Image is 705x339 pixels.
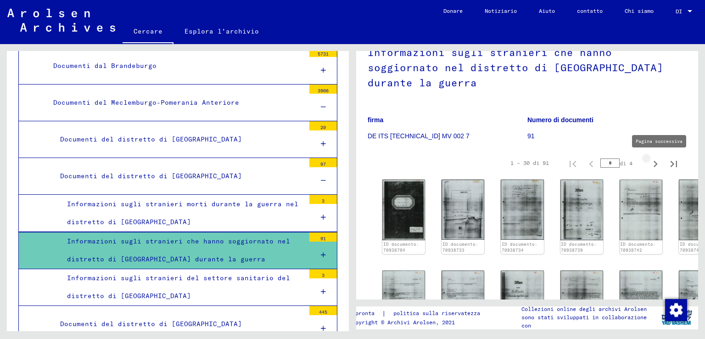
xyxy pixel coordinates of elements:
font: 5731 [318,51,329,57]
a: Esplora l'archivio [173,20,270,42]
img: 001.jpg [501,180,543,240]
button: Pagina precedente [582,154,600,172]
font: politica sulla riservatezza [393,310,480,316]
font: Documenti del distretto di [GEOGRAPHIC_DATA] [60,135,242,143]
a: impronta [349,309,382,318]
font: 20 [320,124,326,130]
font: Documenti del distretto di [GEOGRAPHIC_DATA] [60,172,242,180]
img: yv_logo.png [660,306,694,329]
a: ID documento: 70938739 [561,242,597,253]
a: ID documento: 70938733 [442,242,478,253]
font: firma [368,116,383,124]
a: ID documento: 70938742 [620,242,656,253]
a: Cercare [123,20,173,44]
img: 001.jpg [560,271,603,331]
font: Documenti del distretto di [GEOGRAPHIC_DATA] [60,320,242,328]
font: Informazioni sugli stranieri morti durante la guerra nel distretto di [GEOGRAPHIC_DATA] [67,200,298,226]
font: 91 [527,132,535,140]
font: di 4 [620,160,632,167]
font: DE ITS [TECHNICAL_ID] MV 002 7 [368,132,470,140]
font: Collezioni online degli archivi Arolsen [521,305,647,312]
font: | [382,309,386,317]
img: 001.jpg [382,271,425,331]
font: 97 [320,161,326,167]
a: ID documento: 70938734 [502,242,537,253]
font: Copyright © Archivi Arolsen, 2021 [349,319,455,326]
img: 001.jpg [560,180,603,240]
img: 001.jpg [620,180,662,240]
font: DI [676,8,682,15]
font: Informazioni sugli stranieri che hanno soggiornato nel distretto di [GEOGRAPHIC_DATA] durante la ... [368,46,663,89]
button: Ultima pagina [665,154,683,172]
img: 001.jpg [442,180,484,240]
font: Documenti dal Brandeburgo [53,62,157,70]
font: impronta [349,310,375,316]
font: Cercare [134,27,162,35]
button: Pagina successiva [646,154,665,172]
font: Documenti del Meclemburgo-Pomerania Anteriore [53,98,239,107]
font: Numero di documenti [527,116,593,124]
font: 1 – 30 di 91 [510,159,549,166]
font: Informazioni sugli stranieri del settore sanitario del distretto di [GEOGRAPHIC_DATA] [67,274,290,300]
font: Aiuto [539,7,555,14]
a: politica sulla riservatezza [386,309,491,318]
img: 001.jpg [442,271,484,331]
img: 001.jpg [382,180,425,240]
font: Donare [443,7,463,14]
font: Chi siamo [625,7,654,14]
font: 445 [319,309,327,315]
button: Prima pagina [564,154,582,172]
font: contatto [577,7,603,14]
font: 91 [320,236,326,242]
font: Esplora l'archivio [185,27,259,35]
img: 001.jpg [620,271,662,331]
font: sono stati sviluppati in collaborazione con [521,314,647,329]
font: 3906 [318,88,329,94]
font: Informazioni sugli stranieri che hanno soggiornato nel distretto di [GEOGRAPHIC_DATA] durante la ... [67,237,290,263]
img: Modifica consenso [665,299,687,321]
img: 001.jpg [501,271,543,331]
font: 3 [322,272,325,278]
a: ID documento: 70938704 [383,242,419,253]
font: Notiziario [485,7,517,14]
img: Arolsen_neg.svg [7,9,115,32]
font: 3 [322,198,325,204]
